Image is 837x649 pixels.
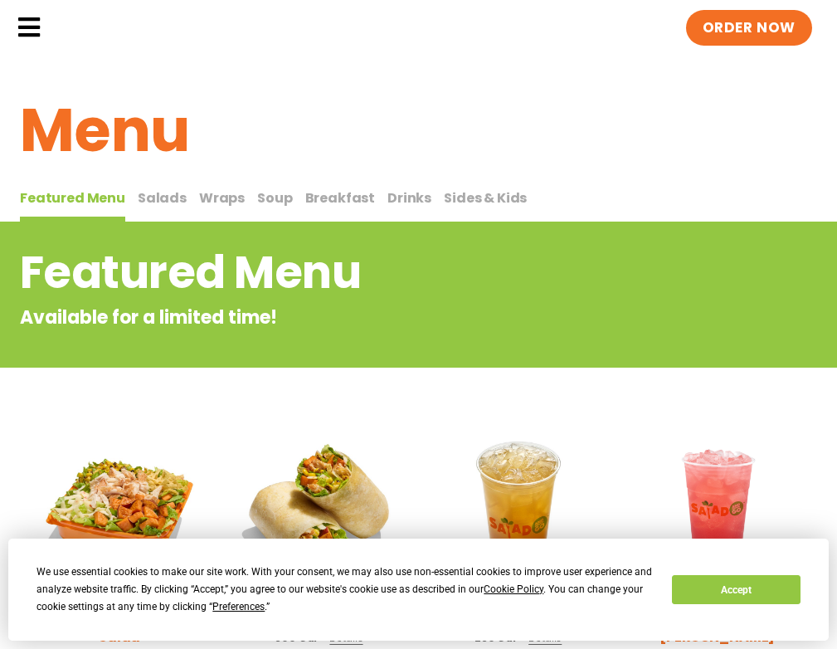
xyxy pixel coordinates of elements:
p: Available for a limited time! [20,304,684,331]
img: Product photo for Southwest Harvest Salad [32,424,207,598]
div: Tabbed content [20,182,817,222]
h2: Featured Menu [20,239,684,306]
img: Product photo for Southwest Harvest Wrap [231,424,406,598]
span: Cookie Policy [484,583,543,595]
img: Product photo for Apple Cider Lemonade [431,424,606,598]
a: ORDER NOW [686,10,812,46]
span: Details [528,631,562,645]
div: Cookie Consent Prompt [8,539,829,641]
img: Product photo for Blackberry Bramble Lemonade [630,424,805,598]
span: Soup [257,188,292,207]
span: Preferences [212,601,265,612]
button: Accept [672,575,800,604]
span: Sides & Kids [444,188,527,207]
span: Salads [138,188,187,207]
span: Wraps [199,188,245,207]
span: ORDER NOW [703,18,796,38]
img: Header logo [58,11,307,44]
span: Featured Menu [20,188,125,207]
span: Details [329,631,363,645]
h1: Menu [20,85,817,175]
span: Drinks [387,188,431,207]
span: Breakfast [305,188,376,207]
div: We use essential cookies to make our site work. With your consent, we may also use non-essential ... [36,564,652,616]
